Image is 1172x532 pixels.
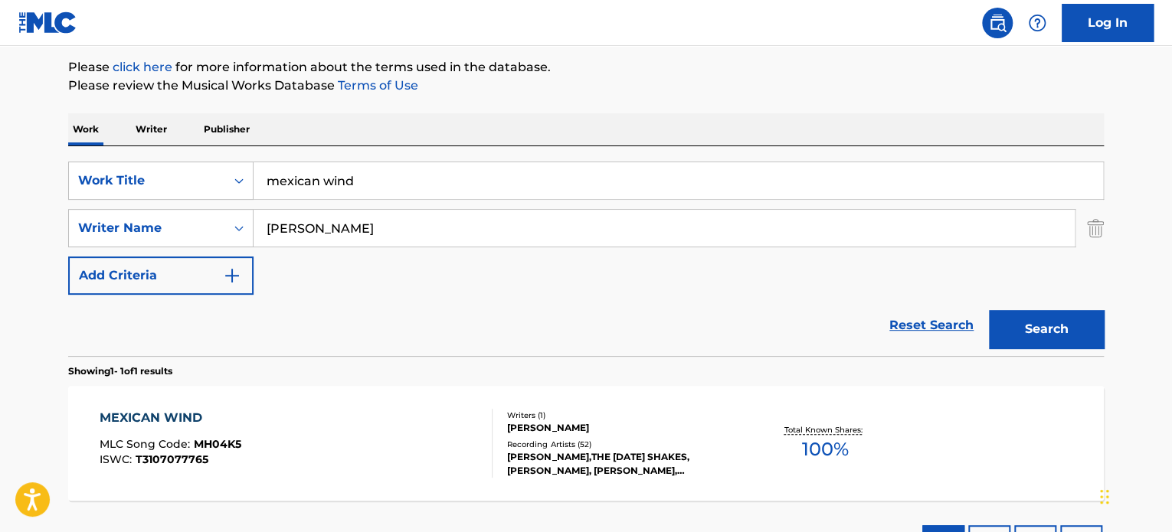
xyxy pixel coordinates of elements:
div: MEXICAN WIND [100,409,241,427]
img: help [1028,14,1046,32]
p: Work [68,113,103,145]
div: [PERSON_NAME] [507,421,738,435]
button: Search [989,310,1104,348]
img: MLC Logo [18,11,77,34]
form: Search Form [68,162,1104,356]
span: MLC Song Code : [100,437,194,451]
span: 100 % [801,436,848,463]
img: Delete Criterion [1087,209,1104,247]
div: Drag [1100,474,1109,520]
img: search [988,14,1007,32]
div: [PERSON_NAME],THE [DATE] SHAKES, [PERSON_NAME], [PERSON_NAME], [PERSON_NAME] & THE [DATE] SHAKES,... [507,450,738,478]
p: Publisher [199,113,254,145]
span: ISWC : [100,452,136,466]
a: Log In [1062,4,1154,42]
a: click here [113,60,172,74]
div: Writers ( 1 ) [507,410,738,421]
button: Add Criteria [68,256,254,295]
a: MEXICAN WINDMLC Song Code:MH04K5ISWC:T3107077765Writers (1)[PERSON_NAME]Recording Artists (52)[PE... [68,386,1104,501]
a: Reset Search [882,308,981,342]
div: Help [1022,8,1053,38]
img: 9d2ae6d4665cec9f34b9.svg [223,266,241,285]
p: Please review the Musical Works Database [68,77,1104,95]
div: Writer Name [78,219,216,237]
div: Recording Artists ( 52 ) [507,439,738,450]
div: Work Title [78,171,216,190]
span: MH04K5 [194,437,241,451]
p: Please for more information about the terms used in the database. [68,58,1104,77]
span: T3107077765 [136,452,208,466]
p: Total Known Shares: [784,424,866,436]
a: Terms of Use [335,78,418,93]
p: Writer [131,113,172,145]
iframe: Chat Widget [1095,459,1172,532]
p: Showing 1 - 1 of 1 results [68,364,172,378]
a: Public Search [982,8,1013,38]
